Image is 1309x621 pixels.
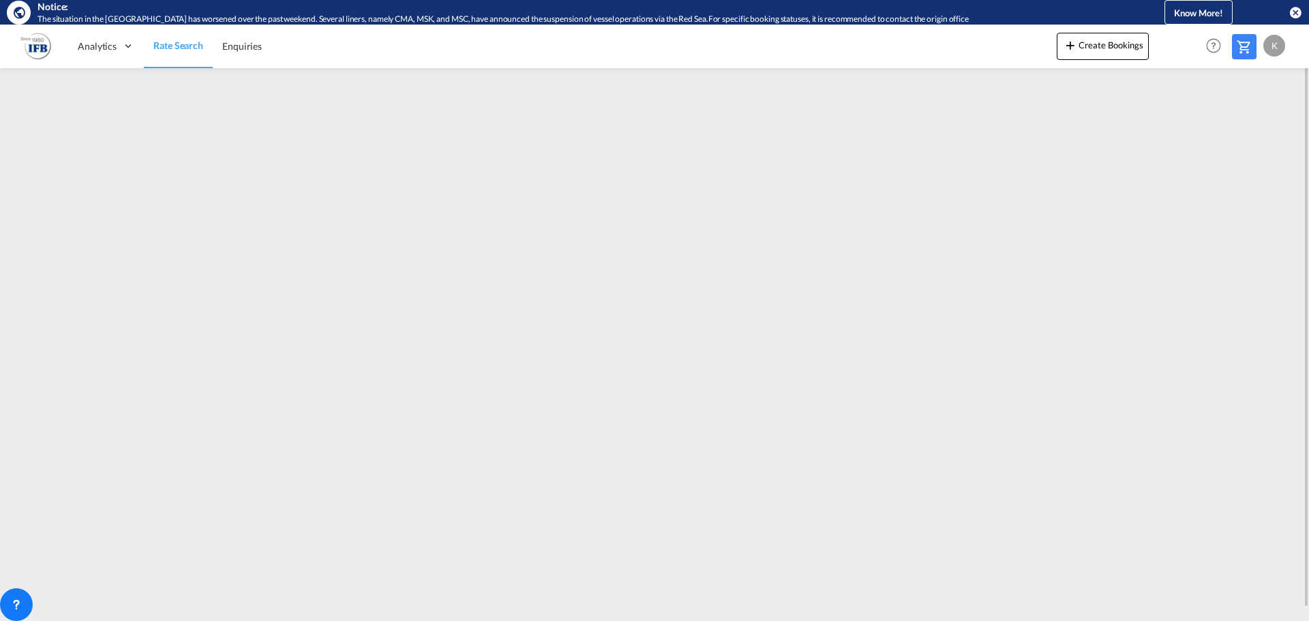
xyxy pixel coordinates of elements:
md-icon: icon-plus 400-fg [1062,37,1079,53]
div: Help [1202,34,1232,59]
span: Analytics [78,40,117,53]
div: K [1263,35,1285,57]
button: icon-close-circle [1289,5,1302,19]
a: Rate Search [144,24,213,68]
a: Enquiries [213,24,271,68]
span: Help [1202,34,1225,57]
button: icon-plus 400-fgCreate Bookings [1057,33,1149,60]
img: b628ab10256c11eeb52753acbc15d091.png [20,31,51,61]
div: Analytics [68,24,144,68]
span: Know More! [1174,7,1223,18]
div: The situation in the Red Sea has worsened over the past weekend. Several liners, namely CMA, MSK,... [37,14,1108,25]
span: Rate Search [153,40,203,51]
span: Enquiries [222,40,262,52]
md-icon: icon-earth [12,5,26,19]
